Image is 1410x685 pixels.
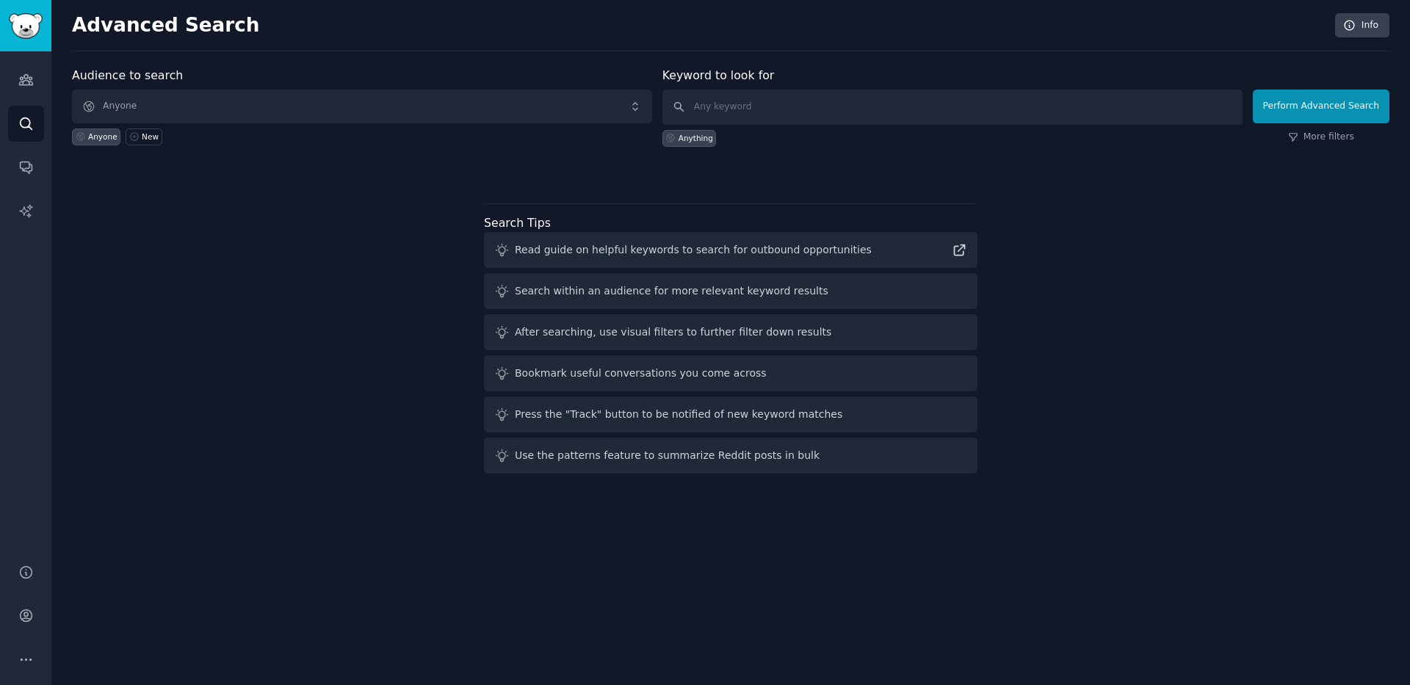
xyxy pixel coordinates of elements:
button: Perform Advanced Search [1253,90,1389,123]
h2: Advanced Search [72,14,1327,37]
div: Press the "Track" button to be notified of new keyword matches [515,407,842,422]
label: Search Tips [484,216,551,230]
input: Any keyword [662,90,1243,125]
div: Anyone [88,131,117,142]
button: Anyone [72,90,652,123]
label: Audience to search [72,68,183,82]
div: Anything [679,133,713,143]
div: Bookmark useful conversations you come across [515,366,767,381]
a: More filters [1288,131,1354,144]
div: Search within an audience for more relevant keyword results [515,283,828,299]
a: Info [1335,13,1389,38]
div: Use the patterns feature to summarize Reddit posts in bulk [515,448,820,463]
div: New [142,131,159,142]
div: After searching, use visual filters to further filter down results [515,325,831,340]
div: Read guide on helpful keywords to search for outbound opportunities [515,242,872,258]
img: GummySearch logo [9,13,43,39]
label: Keyword to look for [662,68,775,82]
a: New [126,128,162,145]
